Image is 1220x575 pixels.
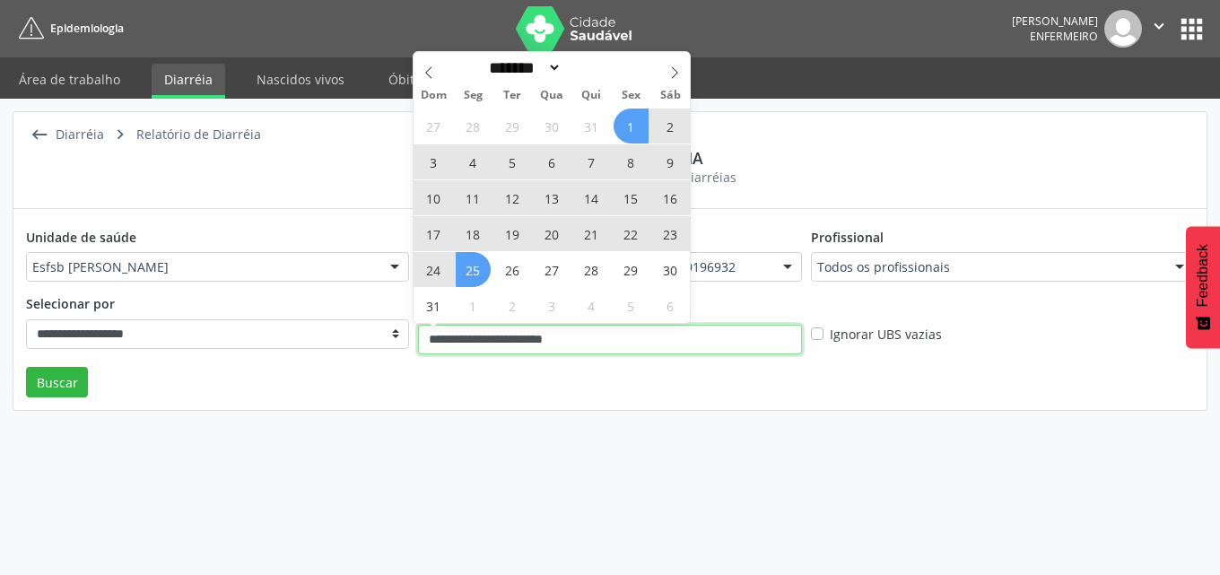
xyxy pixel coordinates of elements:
a: Epidemiologia [13,13,124,43]
button: Feedback - Mostrar pesquisa [1186,226,1220,348]
span: Agosto 6, 2025 [535,144,570,179]
span: Agosto 30, 2025 [653,252,688,287]
span: Agosto 2, 2025 [653,109,688,144]
a: Nascidos vivos [244,64,357,95]
a: Óbitos [376,64,440,95]
div: Diarréia [52,122,107,148]
span: Ter [492,90,532,101]
span: Agosto 23, 2025 [653,216,688,251]
span: Agosto 27, 2025 [535,252,570,287]
div: Relatório de diarreia [26,148,1194,168]
legend: Selecionar por [26,294,409,318]
span: Agosto 24, 2025 [416,252,451,287]
span: Agosto 31, 2025 [416,288,451,323]
span: Agosto 3, 2025 [416,144,451,179]
span: Enfermeiro [1030,29,1098,44]
label: Ignorar UBS vazias [830,325,942,344]
span: Setembro 4, 2025 [574,288,609,323]
input: Year [562,58,621,77]
span: Setembro 2, 2025 [495,288,530,323]
i:  [107,122,133,148]
span: Agosto 15, 2025 [614,180,649,215]
span: Dom [414,90,453,101]
span: Agosto 20, 2025 [535,216,570,251]
img: img [1104,10,1142,48]
span: Setembro 6, 2025 [653,288,688,323]
span: Seg [453,90,492,101]
span: Sáb [650,90,690,101]
span: Agosto 28, 2025 [574,252,609,287]
span: Agosto 11, 2025 [456,180,491,215]
span: Esfsb [PERSON_NAME] [32,258,372,276]
button:  [1142,10,1176,48]
span: Setembro 3, 2025 [535,288,570,323]
span: Agosto 9, 2025 [653,144,688,179]
select: Month [484,58,562,77]
span: Sex [611,90,650,101]
span: Agosto 4, 2025 [456,144,491,179]
span: Agosto 12, 2025 [495,180,530,215]
span: Agosto 14, 2025 [574,180,609,215]
span: Julho 31, 2025 [574,109,609,144]
span: Qui [571,90,611,101]
span: Agosto 7, 2025 [574,144,609,179]
span: Setembro 1, 2025 [456,288,491,323]
span: Agosto 16, 2025 [653,180,688,215]
span: Julho 27, 2025 [416,109,451,144]
div: Relatório de Diarréia [133,122,264,148]
div: [PERSON_NAME] [1012,13,1098,29]
span: Agosto 13, 2025 [535,180,570,215]
span: Agosto 5, 2025 [495,144,530,179]
a:  Diarréia [26,122,107,148]
span: Agosto 25, 2025 [456,252,491,287]
span: Agosto 17, 2025 [416,216,451,251]
span: Agosto 8, 2025 [614,144,649,179]
span: Julho 28, 2025 [456,109,491,144]
span: Agosto 21, 2025 [574,216,609,251]
label: Unidade de saúde [26,222,136,252]
span: Todos os profissionais [817,258,1157,276]
span: Agosto 22, 2025 [614,216,649,251]
span: Epidemiologia [50,21,124,36]
button: apps [1176,13,1207,45]
div: Gere relatórios de notificação de diarréias [26,168,1194,187]
span: Agosto 1, 2025 [614,109,649,144]
span: Julho 30, 2025 [535,109,570,144]
label: Profissional [811,222,884,252]
span: Julho 29, 2025 [495,109,530,144]
span: Feedback [1195,244,1211,307]
span: Agosto 10, 2025 [416,180,451,215]
a:  Relatório de Diarréia [107,122,264,148]
span: Setembro 5, 2025 [614,288,649,323]
span: Agosto 19, 2025 [495,216,530,251]
span: Agosto 18, 2025 [456,216,491,251]
button: Buscar [26,367,88,397]
span: Qua [532,90,571,101]
span: Agosto 26, 2025 [495,252,530,287]
i:  [1149,16,1169,36]
span: Agosto 29, 2025 [614,252,649,287]
i:  [26,122,52,148]
a: Diarréia [152,64,225,99]
a: Área de trabalho [6,64,133,95]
